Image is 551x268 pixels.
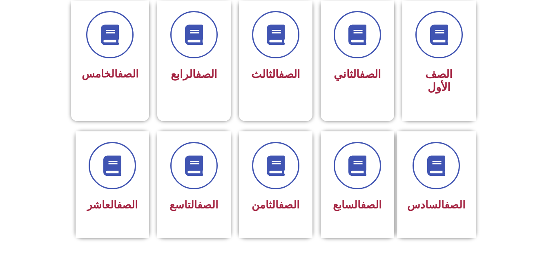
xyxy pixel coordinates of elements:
span: الخامس [82,68,138,80]
span: الثاني [334,68,381,81]
a: الصف [118,68,138,80]
a: الصف [444,199,465,211]
a: الصف [279,68,300,81]
span: العاشر [87,199,138,211]
a: الصف [361,199,381,211]
a: الصف [117,199,138,211]
span: الرابع [171,68,217,81]
span: الصف الأول [425,68,453,94]
span: السابع [333,199,381,211]
span: الثالث [251,68,300,81]
span: الثامن [252,199,299,211]
a: الصف [196,68,217,81]
span: السادس [407,199,465,211]
span: التاسع [170,199,218,211]
a: الصف [359,68,381,81]
a: الصف [279,199,299,211]
a: الصف [197,199,218,211]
